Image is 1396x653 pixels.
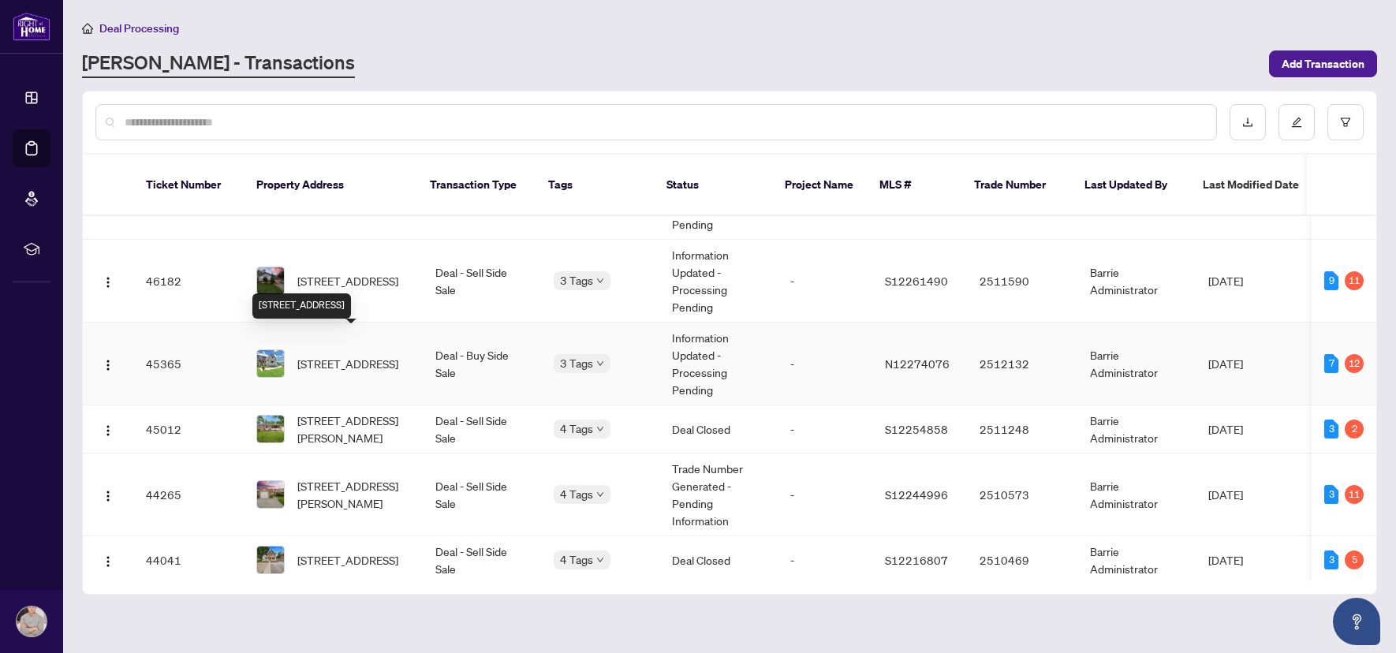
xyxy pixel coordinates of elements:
div: 3 [1324,420,1338,438]
th: Last Updated By [1072,155,1190,216]
td: - [778,405,872,453]
td: Deal - Buy Side Sale [423,323,541,405]
td: Barrie Administrator [1077,405,1196,453]
th: MLS # [867,155,961,216]
td: Information Updated - Processing Pending [659,323,778,405]
img: thumbnail-img [257,547,284,573]
td: Trade Number Generated - Pending Information [659,453,778,536]
button: download [1230,104,1266,140]
th: Project Name [772,155,867,216]
th: Tags [536,155,654,216]
span: [DATE] [1208,274,1243,288]
span: N12274076 [885,356,950,371]
img: thumbnail-img [257,267,284,294]
td: 44265 [133,453,244,536]
span: S12261490 [885,274,948,288]
span: [STREET_ADDRESS] [297,272,398,289]
th: Property Address [244,155,417,216]
div: 3 [1324,485,1338,504]
td: Barrie Administrator [1077,323,1196,405]
td: Deal - Sell Side Sale [423,405,541,453]
div: 2 [1345,420,1364,438]
span: down [596,277,604,285]
img: Logo [102,490,114,502]
span: [STREET_ADDRESS] [297,551,398,569]
span: filter [1340,117,1351,128]
span: Add Transaction [1282,51,1364,76]
td: - [778,536,872,584]
button: filter [1327,104,1364,140]
span: [DATE] [1208,422,1243,436]
span: 4 Tags [560,550,593,569]
div: 5 [1345,550,1364,569]
button: Logo [95,268,121,293]
img: thumbnail-img [257,416,284,442]
td: 2510469 [967,536,1077,584]
button: Logo [95,547,121,573]
span: edit [1291,117,1302,128]
span: Deal Processing [99,21,179,35]
span: [STREET_ADDRESS][PERSON_NAME] [297,477,410,512]
td: Deal Closed [659,405,778,453]
td: - [778,240,872,323]
th: Ticket Number [133,155,244,216]
td: 2511248 [967,405,1077,453]
div: [STREET_ADDRESS] [252,293,351,319]
span: download [1242,117,1253,128]
td: - [778,453,872,536]
td: 45365 [133,323,244,405]
th: Status [654,155,772,216]
td: Deal Closed [659,536,778,584]
button: Add Transaction [1269,50,1377,77]
div: 3 [1324,550,1338,569]
span: down [596,425,604,433]
a: [PERSON_NAME] - Transactions [82,50,355,78]
span: home [82,23,93,34]
div: 11 [1345,485,1364,504]
img: Logo [102,276,114,289]
button: edit [1278,104,1315,140]
span: down [596,360,604,368]
span: 4 Tags [560,485,593,503]
button: Logo [95,482,121,507]
span: S12216807 [885,553,948,567]
span: 3 Tags [560,354,593,372]
th: Last Modified Date [1190,155,1332,216]
td: 2512132 [967,323,1077,405]
div: 11 [1345,271,1364,290]
img: Logo [102,424,114,437]
th: Transaction Type [417,155,536,216]
span: [STREET_ADDRESS][PERSON_NAME] [297,412,410,446]
td: - [778,323,872,405]
td: 2511590 [967,240,1077,323]
span: [STREET_ADDRESS] [297,355,398,372]
span: down [596,491,604,498]
img: logo [13,12,50,41]
div: 9 [1324,271,1338,290]
td: Information Updated - Processing Pending [659,240,778,323]
span: Last Modified Date [1203,176,1299,193]
span: S12254858 [885,422,948,436]
span: S12244996 [885,487,948,502]
td: Deal - Sell Side Sale [423,240,541,323]
td: Barrie Administrator [1077,453,1196,536]
button: Open asap [1333,598,1380,645]
div: 12 [1345,354,1364,373]
td: Barrie Administrator [1077,536,1196,584]
div: 7 [1324,354,1338,373]
button: Logo [95,416,121,442]
img: Logo [102,359,114,371]
button: Logo [95,351,121,376]
span: [DATE] [1208,356,1243,371]
th: Trade Number [961,155,1072,216]
td: 2510573 [967,453,1077,536]
td: Barrie Administrator [1077,240,1196,323]
img: Logo [102,555,114,568]
span: [DATE] [1208,553,1243,567]
span: down [596,556,604,564]
td: Deal - Sell Side Sale [423,453,541,536]
span: 3 Tags [560,271,593,289]
img: Profile Icon [17,606,47,636]
span: [DATE] [1208,487,1243,502]
img: thumbnail-img [257,481,284,508]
